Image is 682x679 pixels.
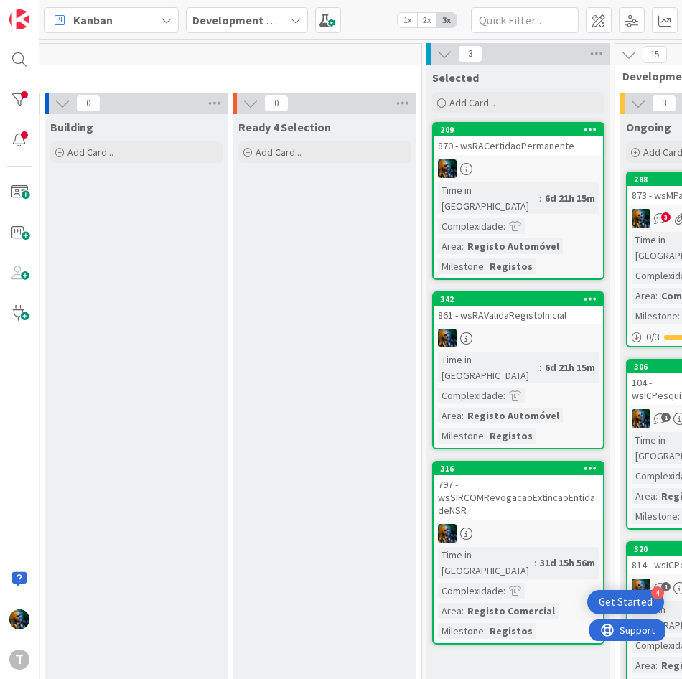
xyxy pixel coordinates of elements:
[436,13,456,27] span: 3x
[432,291,604,449] a: 342861 - wsRAValidaRegistoInicialJCTime in [GEOGRAPHIC_DATA]:6d 21h 15mComplexidade:Area:Registo ...
[9,609,29,629] img: JC
[434,159,603,178] div: JC
[438,524,457,543] img: JC
[440,294,603,304] div: 342
[632,308,678,324] div: Milestone
[632,488,655,504] div: Area
[30,2,65,19] span: Support
[626,120,671,134] span: Ongoing
[73,11,113,29] span: Kanban
[661,582,671,591] span: 1
[438,159,457,178] img: JC
[264,95,289,112] span: 0
[539,190,541,206] span: :
[632,508,678,524] div: Milestone
[655,657,658,673] span: :
[434,329,603,347] div: JC
[471,7,579,33] input: Quick Filter...
[464,238,563,254] div: Registo Automóvel
[398,13,417,27] span: 1x
[462,603,464,619] span: :
[256,146,302,159] span: Add Card...
[440,464,603,474] div: 316
[438,388,503,403] div: Complexidade
[417,13,436,27] span: 2x
[438,408,462,423] div: Area
[438,238,462,254] div: Area
[438,182,539,214] div: Time in [GEOGRAPHIC_DATA]
[238,120,331,134] span: Ready 4 Selection
[486,623,536,639] div: Registos
[632,409,650,428] img: JC
[536,555,599,571] div: 31d 15h 56m
[76,95,101,112] span: 0
[9,9,29,29] img: Visit kanbanzone.com
[438,547,534,579] div: Time in [GEOGRAPHIC_DATA]
[462,238,464,254] span: :
[438,603,462,619] div: Area
[438,258,484,274] div: Milestone
[678,308,680,324] span: :
[449,96,495,109] span: Add Card...
[541,190,599,206] div: 6d 21h 15m
[434,524,603,543] div: JC
[440,125,603,135] div: 209
[655,488,658,504] span: :
[434,475,603,520] div: 797 - wsSIRCOMRevogacaoExtincaoEntidadeNSR
[464,408,563,423] div: Registo Automóvel
[438,428,484,444] div: Milestone
[632,657,655,673] div: Area
[632,579,650,597] img: JC
[503,388,505,403] span: :
[192,13,370,27] b: Development & Quality Assurance
[486,428,536,444] div: Registos
[464,603,559,619] div: Registo Comercial
[632,288,655,304] div: Area
[534,555,536,571] span: :
[434,123,603,155] div: 209870 - wsRACertidaoPermanente
[432,122,604,280] a: 209870 - wsRACertidaoPermanenteJCTime in [GEOGRAPHIC_DATA]:6d 21h 15mComplexidade:Area:Registo Au...
[434,293,603,306] div: 342
[484,258,486,274] span: :
[539,360,541,375] span: :
[486,258,536,274] div: Registos
[434,306,603,324] div: 861 - wsRAValidaRegistoInicial
[438,583,503,599] div: Complexidade
[458,45,482,62] span: 3
[434,123,603,136] div: 209
[438,352,539,383] div: Time in [GEOGRAPHIC_DATA]
[661,413,671,422] span: 1
[678,508,680,524] span: :
[643,46,667,63] span: 15
[50,120,93,134] span: Building
[9,650,29,670] div: T
[484,428,486,444] span: :
[434,136,603,155] div: 870 - wsRACertidaoPermanente
[599,595,653,609] div: Get Started
[432,461,604,645] a: 316797 - wsSIRCOMRevogacaoExtincaoEntidadeNSRJCTime in [GEOGRAPHIC_DATA]:31d 15h 56mComplexidade:...
[503,218,505,234] span: :
[434,462,603,475] div: 316
[434,462,603,520] div: 316797 - wsSIRCOMRevogacaoExtincaoEntidadeNSR
[541,360,599,375] div: 6d 21h 15m
[646,329,660,345] span: 0 / 3
[438,218,503,234] div: Complexidade
[503,583,505,599] span: :
[661,212,671,222] span: 3
[652,95,676,112] span: 3
[438,329,457,347] img: JC
[438,623,484,639] div: Milestone
[655,288,658,304] span: :
[432,70,479,85] span: Selected
[632,209,650,228] img: JC
[462,408,464,423] span: :
[587,590,664,614] div: Open Get Started checklist, remaining modules: 4
[434,293,603,324] div: 342861 - wsRAValidaRegistoInicial
[484,623,486,639] span: :
[651,586,664,599] div: 4
[67,146,113,159] span: Add Card...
